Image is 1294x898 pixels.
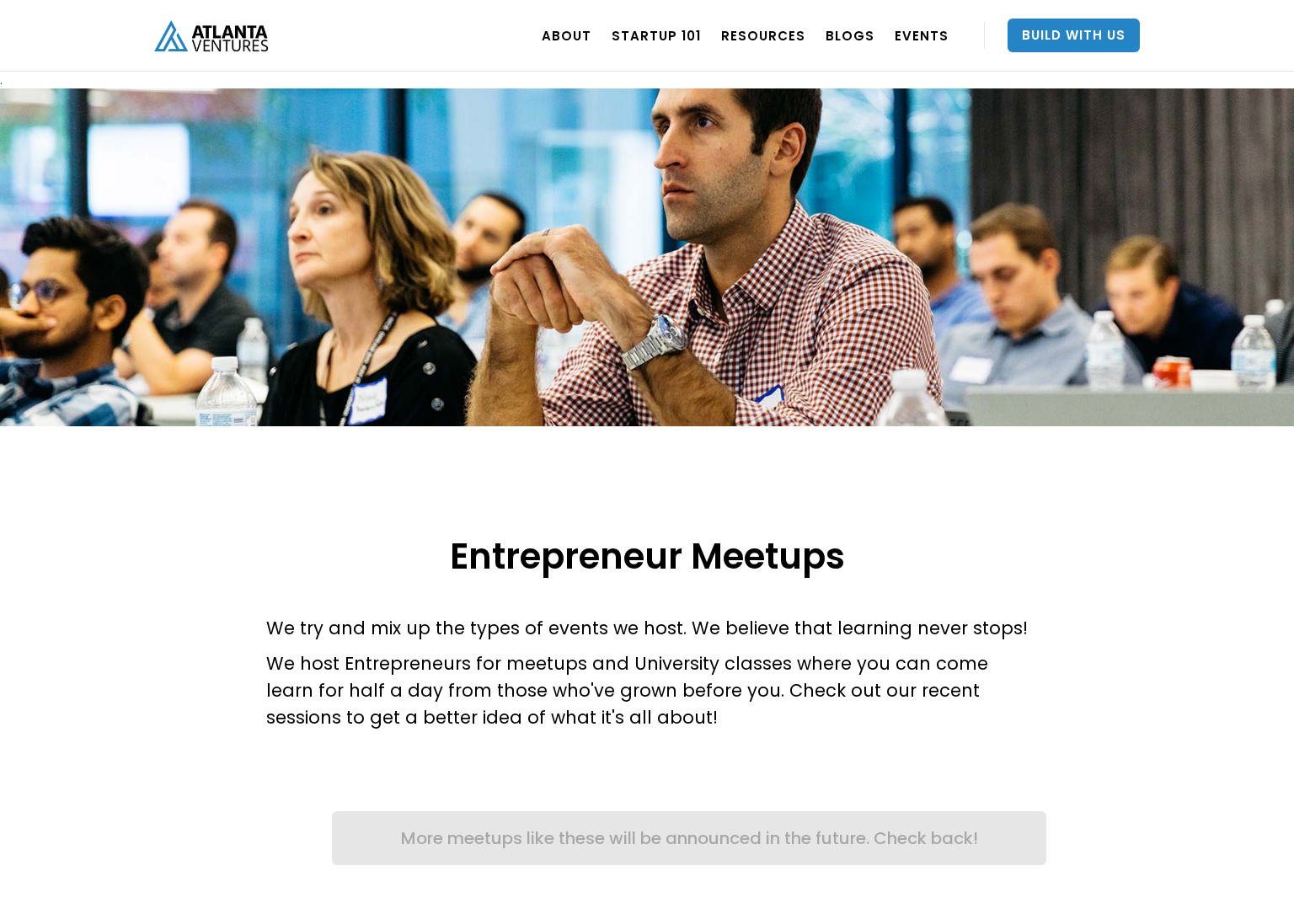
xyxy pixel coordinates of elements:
[266,650,1028,731] p: We host Entrepreneurs for meetups and University classes where you can come learn for half a day ...
[266,447,1028,642] p: We try and mix up the types of events we host. We believe that learning never stops!
[895,12,949,59] a: EVENTS
[171,448,1123,580] h1: Entrepreneur Meetups
[826,12,874,59] a: BLOGS
[332,811,1046,865] a: More meetups like these will be announced in the future. Check back!
[612,12,701,59] a: Startup 101
[1008,19,1140,52] a: Build With Us
[542,12,591,59] a: ABOUT
[721,12,805,59] a: RESOURCES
